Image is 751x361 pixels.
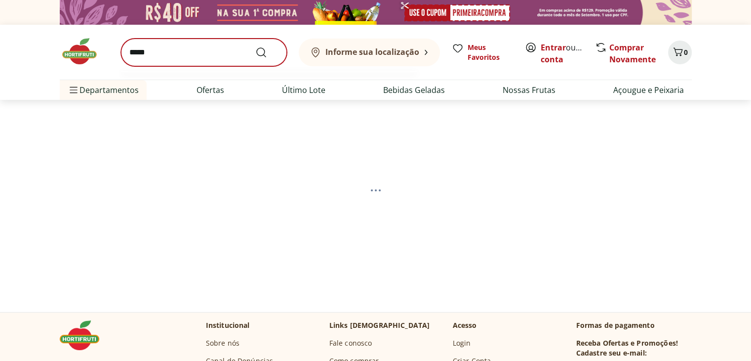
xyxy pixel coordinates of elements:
[468,43,513,62] span: Meus Favoritos
[329,320,430,330] p: Links [DEMOGRAPHIC_DATA]
[299,39,440,66] button: Informe sua localização
[684,47,688,57] span: 0
[453,320,477,330] p: Acesso
[68,78,79,102] button: Menu
[541,42,566,53] a: Entrar
[68,78,139,102] span: Departamentos
[576,338,678,348] h3: Receba Ofertas e Promoções!
[121,39,287,66] input: search
[206,320,250,330] p: Institucional
[541,42,585,65] span: ou
[668,41,692,64] button: Carrinho
[453,338,471,348] a: Login
[206,338,239,348] a: Sobre nós
[541,42,595,65] a: Criar conta
[60,320,109,350] img: Hortifruti
[576,348,647,358] h3: Cadastre seu e-mail:
[452,43,513,62] a: Meus Favoritos
[609,42,656,65] a: Comprar Novamente
[282,84,325,96] a: Último Lote
[576,320,692,330] p: Formas de pagamento
[613,84,684,96] a: Açougue e Peixaria
[255,46,279,58] button: Submit Search
[383,84,445,96] a: Bebidas Geladas
[197,84,224,96] a: Ofertas
[503,84,555,96] a: Nossas Frutas
[329,338,372,348] a: Fale conosco
[60,37,109,66] img: Hortifruti
[325,46,419,57] b: Informe sua localização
